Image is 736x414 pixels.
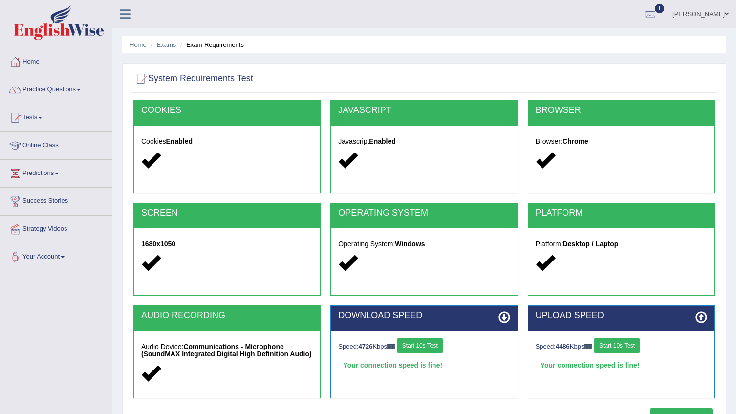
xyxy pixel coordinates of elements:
[536,240,707,248] h5: Platform:
[536,311,707,321] h2: UPLOAD SPEED
[563,137,588,145] strong: Chrome
[338,311,510,321] h2: DOWNLOAD SPEED
[141,343,313,358] h5: Audio Device:
[556,343,570,350] strong: 4486
[0,104,112,129] a: Tests
[0,48,112,73] a: Home
[395,240,425,248] strong: Windows
[536,138,707,145] h5: Browser:
[594,338,640,353] button: Start 10s Test
[387,344,395,349] img: ajax-loader-fb-connection.gif
[0,76,112,101] a: Practice Questions
[338,138,510,145] h5: Javascript
[536,208,707,218] h2: PLATFORM
[584,344,592,349] img: ajax-loader-fb-connection.gif
[133,71,253,86] h2: System Requirements Test
[141,343,312,358] strong: Communications - Microphone (SoundMAX Integrated Digital High Definition Audio)
[0,188,112,212] a: Success Stories
[141,106,313,115] h2: COOKIES
[338,338,510,355] div: Speed: Kbps
[0,160,112,184] a: Predictions
[141,240,175,248] strong: 1680x1050
[338,208,510,218] h2: OPERATING SYSTEM
[338,106,510,115] h2: JAVASCRIPT
[141,138,313,145] h5: Cookies
[338,358,510,372] div: Your connection speed is fine!
[397,338,443,353] button: Start 10s Test
[141,208,313,218] h2: SCREEN
[359,343,373,350] strong: 4726
[536,338,707,355] div: Speed: Kbps
[157,41,176,48] a: Exams
[0,243,112,268] a: Your Account
[563,240,619,248] strong: Desktop / Laptop
[130,41,147,48] a: Home
[369,137,395,145] strong: Enabled
[655,4,665,13] span: 1
[338,240,510,248] h5: Operating System:
[536,106,707,115] h2: BROWSER
[166,137,193,145] strong: Enabled
[536,358,707,372] div: Your connection speed is fine!
[141,311,313,321] h2: AUDIO RECORDING
[178,40,244,49] li: Exam Requirements
[0,132,112,156] a: Online Class
[0,216,112,240] a: Strategy Videos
